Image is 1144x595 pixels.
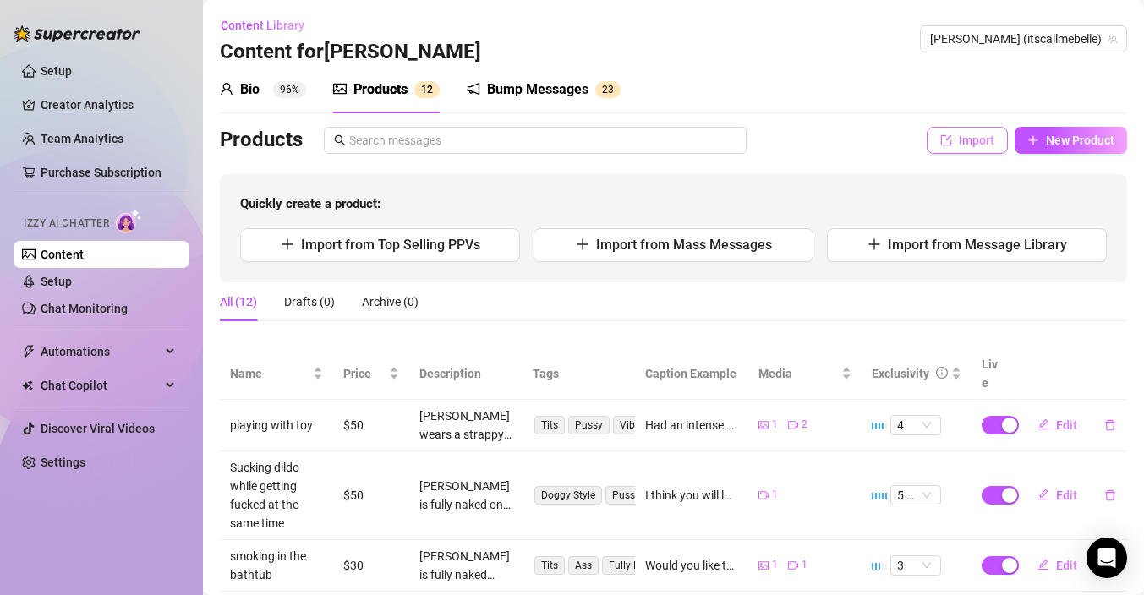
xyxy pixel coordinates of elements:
sup: 12 [414,81,440,98]
span: Import from Top Selling PPVs [301,237,480,253]
button: Content Library [220,12,318,39]
input: Search messages [349,131,736,150]
span: Edit [1056,418,1077,432]
span: info-circle [936,367,948,379]
sup: 96% [273,81,306,98]
span: video-camera [788,560,798,570]
span: Name [230,364,309,383]
span: Import from Message Library [888,237,1067,253]
th: Media [748,348,862,400]
span: Pussy [605,486,647,505]
span: Edit [1056,489,1077,502]
span: Izzy AI Chatter [24,216,109,232]
img: AI Chatter [116,209,142,233]
th: Description [409,348,523,400]
div: Archive (0) [362,292,419,311]
span: Isabella (itscallmebelle) [930,26,1117,52]
div: Exclusivity [872,364,929,383]
div: Bump Messages [487,79,588,100]
div: All (12) [220,292,257,311]
span: 2 [802,417,807,433]
span: 4 [897,416,934,434]
span: 1 [802,557,807,573]
span: Fully Naked [602,556,670,575]
span: 1 [772,487,778,503]
h3: Content for [PERSON_NAME] [220,39,481,66]
span: Automations [41,338,161,365]
span: plus [281,237,294,251]
div: Would you like to smoke a cigarette with me in the bath? 😈❤️ [645,556,738,575]
span: picture [758,560,769,570]
span: plus [1027,134,1039,146]
span: user [220,82,233,96]
th: Live [972,348,1014,400]
span: delete [1104,419,1116,431]
th: Caption Example [635,348,748,400]
span: picture [758,420,769,430]
a: Setup [41,275,72,288]
span: plus [576,237,589,251]
div: Drafts (0) [284,292,335,311]
div: [PERSON_NAME] is fully naked smoking in a bathtub, showing off her perky tits, hard nipples, and ... [419,547,512,584]
td: playing with toy [220,400,333,451]
img: logo-BBDzfeDw.svg [14,25,140,42]
span: New Product [1046,134,1114,147]
span: Doggy Style [534,486,602,505]
span: Tits [534,416,565,434]
div: Open Intercom Messenger [1087,538,1127,578]
span: 1 [772,417,778,433]
span: 2 [427,84,433,96]
button: Import [927,127,1008,154]
td: $50 [333,400,409,451]
div: [PERSON_NAME] wears a strappy black micro-bodysuit and black boots, showing off her perky tits an... [419,407,512,444]
span: Vibrator [613,416,664,434]
span: 3 [608,84,614,96]
div: Bio [240,79,260,100]
th: Name [220,348,333,400]
td: $50 [333,451,409,540]
span: Chat Copilot [41,372,161,399]
span: picture [333,82,347,96]
a: Chat Monitoring [41,302,128,315]
a: Purchase Subscription [41,166,161,179]
a: Setup [41,64,72,78]
div: [PERSON_NAME] is fully naked on the floor, sucking a bright pink dildo while a tattooed [DEMOGRAP... [419,477,512,514]
img: Chat Copilot [22,379,33,391]
strong: Quickly create a product: [240,196,380,211]
span: Pussy [568,416,610,434]
a: Settings [41,456,85,469]
span: 5 🔥 [897,486,934,505]
button: Edit [1024,552,1091,579]
span: Tits [534,556,565,575]
span: thunderbolt [22,345,36,358]
td: Sucking dildo while getting fucked at the same time [220,451,333,540]
span: video-camera [758,490,769,500]
span: video-camera [788,420,798,430]
button: delete [1091,412,1130,439]
button: Import from Mass Messages [534,228,813,262]
span: plus [868,237,881,251]
div: Had an intense afternoon with my pink toy 💖 Guess what it's color matching 🤭 [645,416,738,434]
th: Tags [523,348,636,400]
a: Content [41,248,84,261]
span: delete [1104,489,1116,501]
a: Team Analytics [41,132,123,145]
span: edit [1037,418,1049,430]
span: import [940,134,952,146]
span: edit [1037,489,1049,500]
span: Media [758,364,838,383]
td: smoking in the bathtub [220,540,333,592]
td: $30 [333,540,409,592]
button: Edit [1024,412,1091,439]
sup: 23 [595,81,621,98]
span: 3 [897,556,934,575]
span: 1 [772,557,778,573]
h3: Products [220,127,303,154]
span: 1 [421,84,427,96]
span: Import from Mass Messages [596,237,772,253]
button: delete [1091,482,1130,509]
span: Price [343,364,386,383]
div: Products [353,79,408,100]
button: Import from Message Library [827,228,1107,262]
button: New Product [1015,127,1127,154]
